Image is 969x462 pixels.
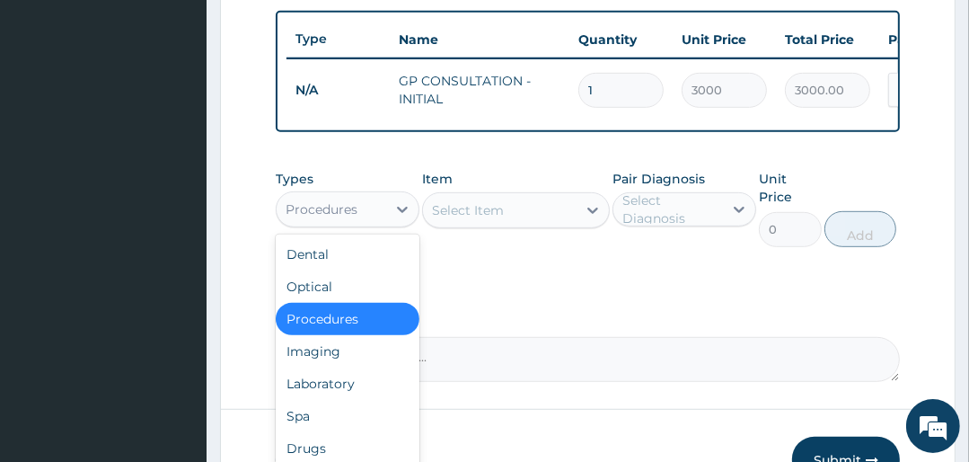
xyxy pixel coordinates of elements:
[9,288,342,351] textarea: Type your message and hit 'Enter'
[93,101,302,124] div: Chat with us now
[569,22,673,58] th: Quantity
[276,238,419,271] div: Dental
[390,63,569,117] td: GP CONSULTATION - INITIAL
[432,201,504,219] div: Select Item
[276,271,419,303] div: Optical
[622,191,721,227] div: Select Diagnosis
[286,200,357,218] div: Procedures
[276,303,419,335] div: Procedures
[390,22,569,58] th: Name
[104,125,248,307] span: We're online!
[295,9,338,52] div: Minimize live chat window
[673,22,776,58] th: Unit Price
[824,211,896,247] button: Add
[612,170,705,188] label: Pair Diagnosis
[276,400,419,432] div: Spa
[276,335,419,368] div: Imaging
[286,74,390,107] td: N/A
[276,368,419,400] div: Laboratory
[33,90,73,135] img: d_794563401_company_1708531726252_794563401
[276,172,313,187] label: Types
[286,22,390,56] th: Type
[759,170,821,206] label: Unit Price
[422,170,453,188] label: Item
[276,312,899,327] label: Comment
[776,22,879,58] th: Total Price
